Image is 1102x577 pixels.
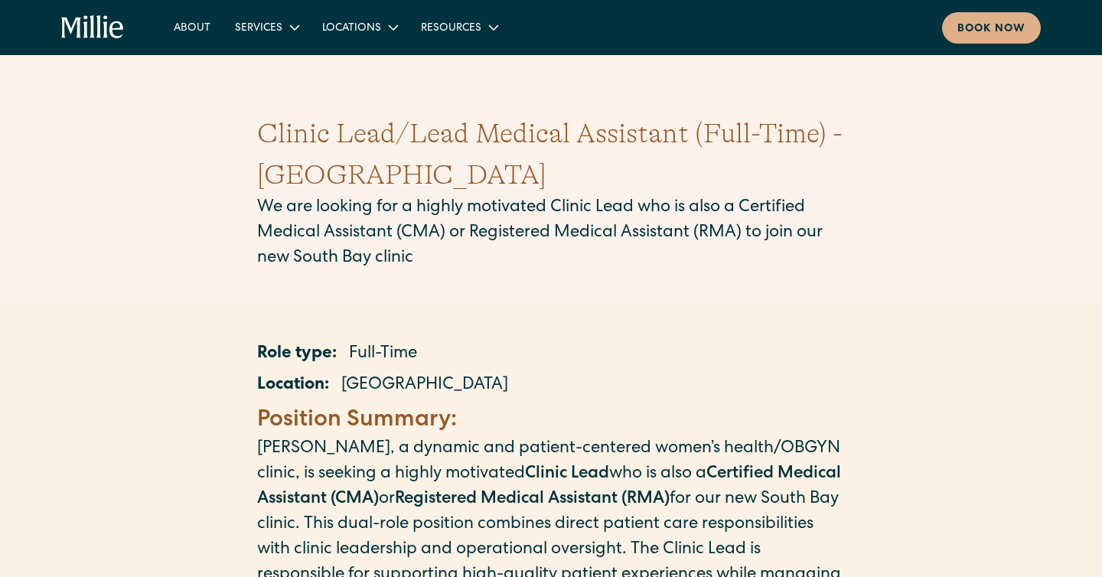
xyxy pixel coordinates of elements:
[349,342,417,367] p: Full-Time
[310,15,409,40] div: Locations
[942,12,1041,44] a: Book now
[257,409,457,432] strong: Position Summary:
[61,15,125,40] a: home
[957,21,1025,37] div: Book now
[395,491,670,508] strong: Registered Medical Assistant (RMA)
[257,342,337,367] p: Role type:
[257,196,845,272] p: We are looking for a highly motivated Clinic Lead who is also a Certified Medical Assistant (CMA)...
[322,21,381,37] div: Locations
[341,373,508,399] p: [GEOGRAPHIC_DATA]
[257,373,329,399] p: Location:
[409,15,509,40] div: Resources
[257,405,845,437] h4: ‍
[421,21,481,37] div: Resources
[235,21,282,37] div: Services
[223,15,310,40] div: Services
[525,466,609,483] strong: Clinic Lead
[257,113,845,196] h1: Clinic Lead/Lead Medical Assistant (Full-Time) - [GEOGRAPHIC_DATA]
[161,15,223,40] a: About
